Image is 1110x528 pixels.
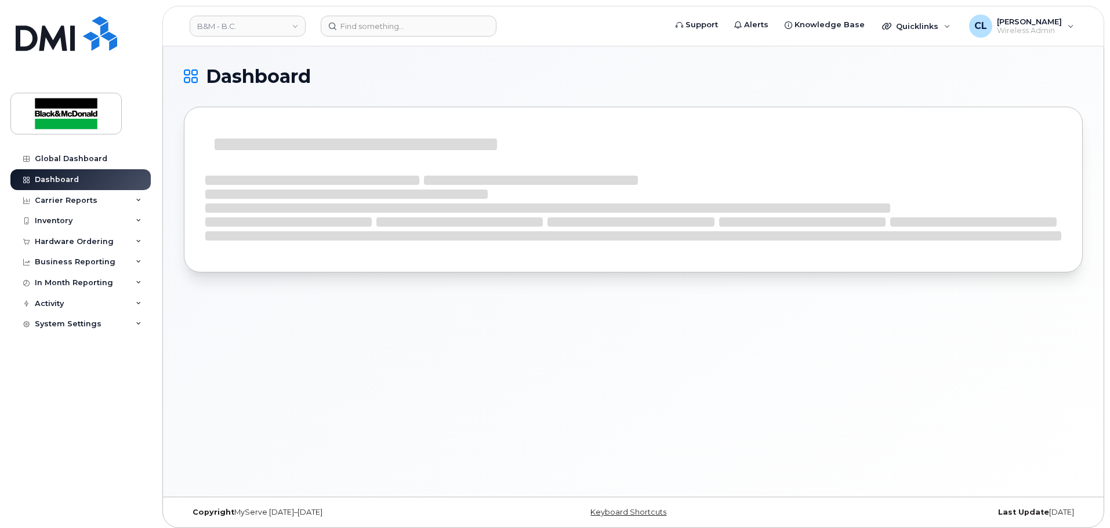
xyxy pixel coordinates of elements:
a: Keyboard Shortcuts [590,508,666,516]
span: Dashboard [206,68,311,85]
strong: Copyright [193,508,234,516]
strong: Last Update [998,508,1049,516]
div: MyServe [DATE]–[DATE] [184,508,484,517]
div: [DATE] [783,508,1083,517]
